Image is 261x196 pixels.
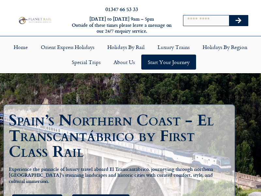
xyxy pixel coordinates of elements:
a: 01347 66 53 33 [105,5,138,13]
a: Luxury Trains [151,40,196,55]
a: Holidays by Region [196,40,254,55]
h5: Experience the pinnacle of luxury travel aboard El Transcantábrico, journeying through northern [... [9,166,230,185]
h6: [DATE] to [DATE] 9am – 5pm Outside of these times please leave a message on our 24/7 enquiry serv... [71,16,172,34]
h1: Spain’s Northern Coast - El Transcantábrico by First Class Rail [9,113,233,160]
a: Holidays by Rail [101,40,151,55]
nav: Menu [3,40,258,70]
a: Start your Journey [141,55,196,70]
img: Planet Rail Train Holidays Logo [17,16,52,24]
a: Special Trips [65,55,107,70]
a: Orient Express Holidays [34,40,101,55]
a: Home [7,40,34,55]
button: Search [229,15,248,26]
a: About Us [107,55,141,70]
